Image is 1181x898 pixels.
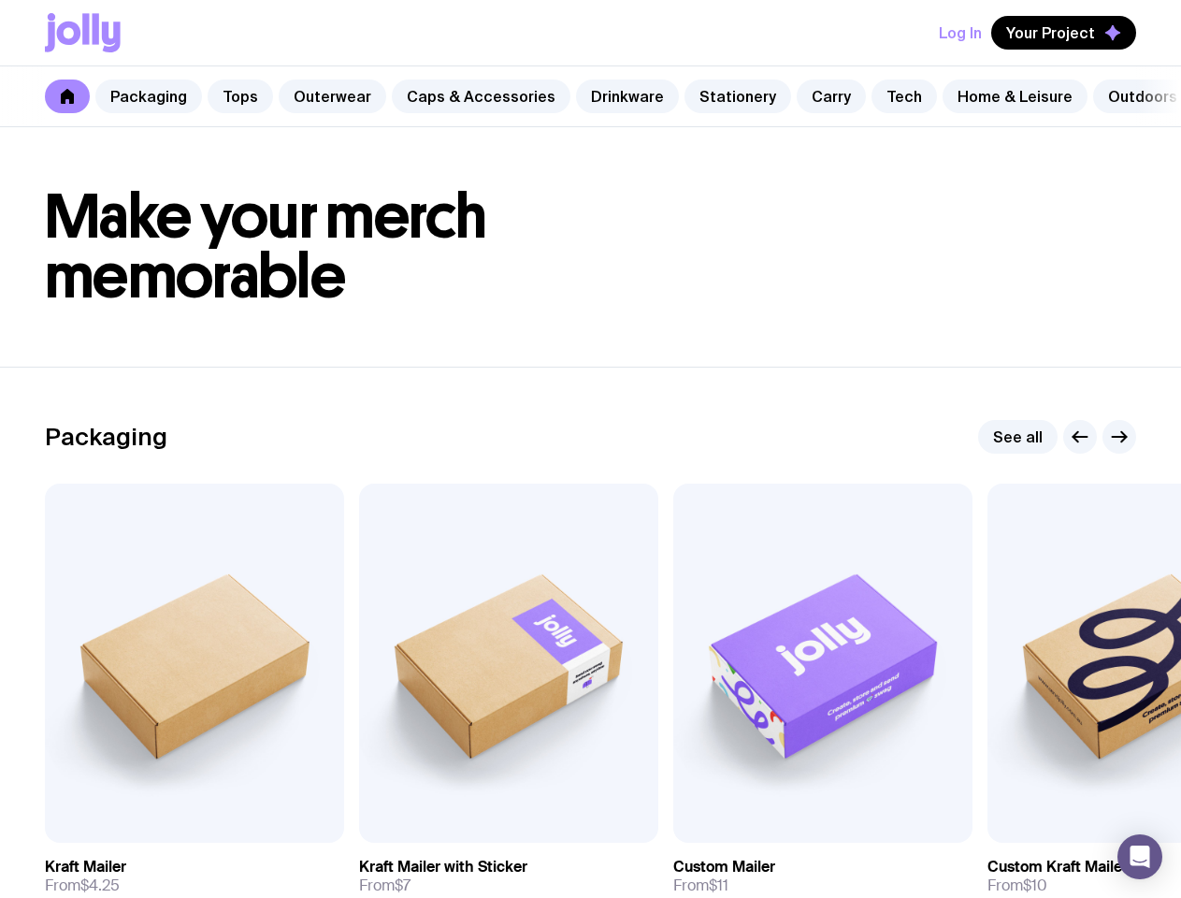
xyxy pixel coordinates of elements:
[673,858,775,876] h3: Custom Mailer
[684,80,791,113] a: Stationery
[709,876,728,895] span: $11
[1023,876,1047,895] span: $10
[45,180,487,313] span: Make your merch memorable
[987,876,1047,895] span: From
[80,876,120,895] span: $4.25
[208,80,273,113] a: Tops
[279,80,386,113] a: Outerwear
[359,876,410,895] span: From
[359,858,527,876] h3: Kraft Mailer with Sticker
[987,858,1128,876] h3: Custom Kraft Mailer
[45,423,167,451] h2: Packaging
[797,80,866,113] a: Carry
[939,16,982,50] button: Log In
[978,420,1058,454] a: See all
[991,16,1136,50] button: Your Project
[392,80,570,113] a: Caps & Accessories
[1117,834,1162,879] div: Open Intercom Messenger
[871,80,937,113] a: Tech
[673,876,728,895] span: From
[1006,23,1095,42] span: Your Project
[45,876,120,895] span: From
[395,876,410,895] span: $7
[943,80,1087,113] a: Home & Leisure
[95,80,202,113] a: Packaging
[45,858,126,876] h3: Kraft Mailer
[576,80,679,113] a: Drinkware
